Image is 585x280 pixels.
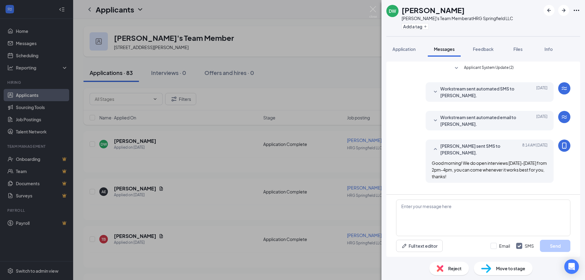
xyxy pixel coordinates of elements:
[558,5,569,16] button: ArrowRight
[573,7,580,14] svg: Ellipses
[402,15,513,21] div: [PERSON_NAME]'s Team Member at HRG Springfield LLC
[564,259,579,274] div: Open Intercom Messenger
[496,265,525,272] span: Move to stage
[424,25,427,28] svg: Plus
[432,160,547,179] span: Good morning! We do open interviews [DATE]-[DATE] from 2pm-4pm, you can come whenever it works be...
[561,113,568,121] svg: WorkstreamLogo
[561,85,568,92] svg: WorkstreamLogo
[440,85,520,99] span: Workstream sent automated SMS to [PERSON_NAME].
[522,143,548,156] span: [DATE] 8:14 AM
[432,146,439,153] svg: SmallChevronUp
[464,65,514,72] span: Applicant System Update (2)
[392,46,416,52] span: Application
[536,114,548,127] span: [DATE]
[402,5,465,15] h1: [PERSON_NAME]
[453,65,514,72] button: SmallChevronDownApplicant System Update (2)
[389,8,396,14] div: DW
[440,114,520,127] span: Workstream sent automated email to [PERSON_NAME].
[440,143,520,156] span: [PERSON_NAME] sent SMS to [PERSON_NAME].
[432,117,439,124] svg: SmallChevronDown
[544,46,553,52] span: Info
[561,142,568,149] svg: MobileSms
[453,65,460,72] svg: SmallChevronDown
[396,240,443,252] button: Full text editorPen
[544,5,555,16] button: ArrowLeftNew
[432,88,439,96] svg: SmallChevronDown
[402,23,429,30] button: PlusAdd a tag
[448,265,462,272] span: Reject
[560,7,567,14] svg: ArrowRight
[536,85,548,99] span: [DATE]
[401,243,407,249] svg: Pen
[473,46,494,52] span: Feedback
[513,46,523,52] span: Files
[545,7,553,14] svg: ArrowLeftNew
[540,240,570,252] button: Send
[434,46,455,52] span: Messages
